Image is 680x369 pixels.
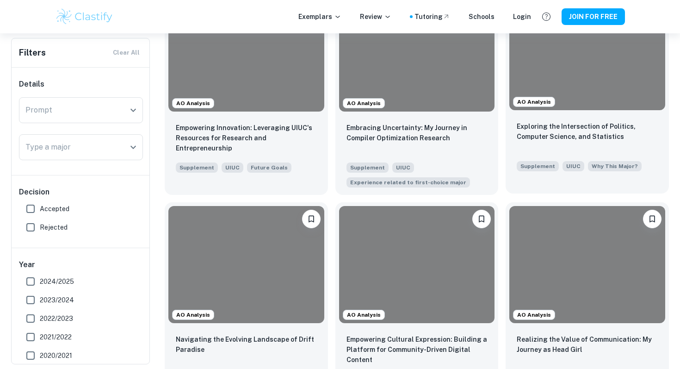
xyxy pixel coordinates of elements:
[513,98,555,106] span: AO Analysis
[40,204,69,214] span: Accepted
[343,311,384,319] span: AO Analysis
[40,313,73,324] span: 2022/2023
[40,276,74,287] span: 2024/2025
[55,7,114,26] img: Clastify logo
[513,12,531,22] a: Login
[251,163,288,172] span: Future Goals
[350,178,466,187] span: Experience related to first-choice major
[40,295,74,305] span: 2023/2024
[517,161,559,171] span: Supplement
[538,9,554,25] button: Help and Feedback
[176,123,317,153] p: Empowering Innovation: Leveraging UIUC's Resources for Research and Entrepreneurship
[517,334,658,355] p: Realizing the Value of Communication: My Journey as Head Girl
[298,12,341,22] p: Exemplars
[346,334,488,365] p: Empowering Cultural Expression: Building a Platform for Community-Driven Digital Content
[127,104,140,117] button: Open
[176,163,218,173] span: Supplement
[563,161,584,171] span: UIUC
[469,12,495,22] a: Schools
[302,210,321,228] button: Please log in to bookmark exemplars
[19,259,143,270] h6: Year
[360,12,391,22] p: Review
[513,311,555,319] span: AO Analysis
[176,334,317,355] p: Navigating the Evolving Landscape of Drift Paradise
[19,79,143,90] h6: Details
[40,350,72,361] span: 2020/2021
[472,210,491,228] button: Please log in to bookmark exemplars
[346,176,470,188] span: Explain, in detail, an experience you've had in the past 3 to 4 years related to your first-choic...
[346,163,389,173] span: Supplement
[173,311,214,319] span: AO Analysis
[19,187,143,198] h6: Decision
[392,163,414,173] span: UIUC
[173,99,214,107] span: AO Analysis
[414,12,450,22] a: Tutoring
[592,162,638,170] span: Why This Major?
[517,121,658,142] p: Exploring the Intersection of Politics, Computer Science, and Statistics
[127,141,140,154] button: Open
[588,160,642,171] span: You have selected a second-choice major. Please explain your interest in that major or your overa...
[40,222,68,232] span: Rejected
[222,163,243,173] span: UIUC
[247,162,291,173] span: Describe your personal and/or career goals after graduating from UIUC and how your selected first...
[19,46,46,59] h6: Filters
[346,123,488,143] p: Embracing Uncertainty: My Journey in Compiler Optimization Research
[40,332,72,342] span: 2021/2022
[562,8,625,25] button: JOIN FOR FREE
[343,99,384,107] span: AO Analysis
[643,210,661,228] button: Please log in to bookmark exemplars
